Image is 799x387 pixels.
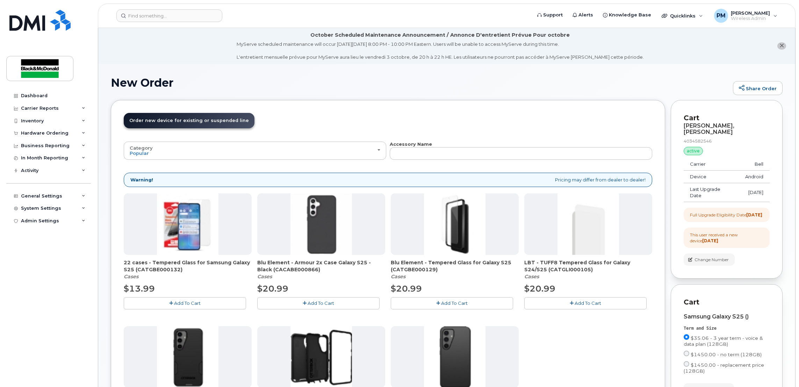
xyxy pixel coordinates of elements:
div: October Scheduled Maintenance Announcement / Annonce D'entretient Prévue Pour octobre [310,31,570,39]
td: Carrier [684,158,739,171]
span: LBT - TUFF8 Tempered Glass for Galaxy S24/S25 (CATGLI000105) [524,259,652,273]
button: Category Popular [124,142,386,160]
td: Bell [739,158,770,171]
span: Blu Element - Armour 2x Case Galaxy S25 - Black (CACABE000866) [257,259,385,273]
strong: Accessory Name [390,141,432,147]
div: MyServe scheduled maintenance will occur [DATE][DATE] 8:00 PM - 10:00 PM Eastern. Users will be u... [237,41,644,60]
div: [PERSON_NAME], [PERSON_NAME] [684,123,770,135]
div: Blu Element - Tempered Glass for Galaxy S25 (CATGBE000129) [391,259,519,280]
input: $1450.00 - no term (128GB) [684,351,689,356]
td: [DATE] [739,183,770,202]
strong: [DATE] [702,238,718,243]
em: Cases [124,273,138,280]
span: $20.99 [257,284,288,294]
span: $20.99 [391,284,422,294]
span: $35.06 - 3 year term - voice & data plan (128GB) [684,335,763,347]
button: Add To Cart [524,297,647,309]
strong: Warning! [130,177,153,183]
span: Add To Cart [441,300,468,306]
div: LBT - TUFF8 Tempered Glass for Galaxy S24/S25 (CATGLI000105) [524,259,652,280]
img: accessory37058.JPG [557,193,619,255]
span: Add To Cart [575,300,601,306]
span: $1450.00 - no term (128GB) [691,352,762,357]
div: Term and Size [684,325,770,331]
div: active [684,147,703,155]
input: $35.06 - 3 year term - voice & data plan (128GB) [684,334,689,340]
button: Change Number [684,253,735,266]
span: Category [130,145,153,151]
span: 22 cases - Tempered Glass for Samsung Galaxy S25 (CATGBE000132) [124,259,252,273]
div: Full Upgrade Eligibility Date [690,212,762,218]
td: Last Upgrade Date [684,183,739,202]
button: Add To Cart [391,297,513,309]
p: Cart [684,113,770,123]
span: $13.99 [124,284,155,294]
td: Device [684,171,739,183]
div: 4034582546 [684,138,770,144]
input: $1450.00 - replacement price (128GB) [684,361,689,367]
span: Change Number [694,257,729,263]
img: accessory37057.JPG [157,193,218,255]
td: Android [739,171,770,183]
em: Cases [257,273,272,280]
h1: New Order [111,77,729,89]
span: $1450.00 - replacement price (128GB) [684,362,764,374]
div: Samsung Galaxy S25 () [684,314,770,320]
button: close notification [777,42,786,50]
div: Blu Element - Armour 2x Case Galaxy S25 - Black (CACABE000866) [257,259,385,280]
p: Cart [684,297,770,307]
div: This user received a new device [690,232,763,244]
em: Cases [391,273,405,280]
button: Add To Cart [124,297,246,309]
div: 22 cases - Tempered Glass for Samsung Galaxy S25 (CATGBE000132) [124,259,252,280]
img: accessory37051.JPG [290,193,352,255]
div: Pricing may differ from dealer to dealer! [124,173,652,187]
span: Blu Element - Tempered Glass for Galaxy S25 (CATGBE000129) [391,259,519,273]
strong: [DATE] [746,212,762,217]
span: Add To Cart [174,300,201,306]
em: Cases [524,273,539,280]
button: Add To Cart [257,297,380,309]
span: Add To Cart [308,300,334,306]
span: Popular [130,150,149,156]
a: Share Order [733,81,783,95]
span: Order new device for existing or suspended line [129,118,249,123]
img: accessory37054.JPG [424,193,485,255]
span: $20.99 [524,284,555,294]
